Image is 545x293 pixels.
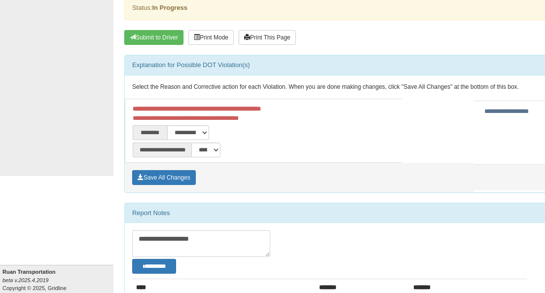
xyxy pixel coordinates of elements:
[239,30,296,45] button: Print This Page
[2,269,56,275] b: Ruan Transportation
[132,259,176,273] button: Change Filter Options
[152,4,187,11] strong: In Progress
[2,268,113,292] div: Copyright © 2025, Gridline
[2,277,48,283] i: beta v.2025.4.2019
[124,30,183,45] button: Submit To Driver
[188,30,234,45] button: Print Mode
[132,170,196,185] button: Save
